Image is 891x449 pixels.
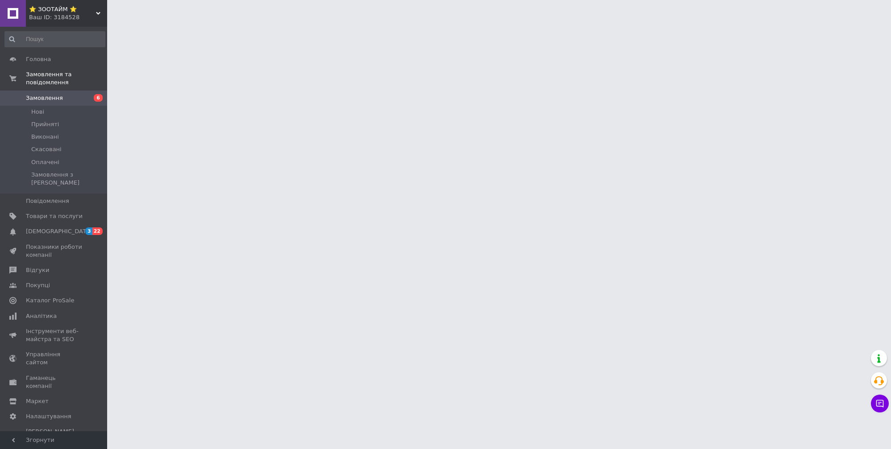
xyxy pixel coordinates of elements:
[26,312,57,320] span: Аналітика
[31,108,44,116] span: Нові
[29,5,96,13] span: ⭐ ЗООТАЙМ ⭐
[26,266,49,274] span: Відгуки
[31,171,104,187] span: Замовлення з [PERSON_NAME]
[31,145,62,153] span: Скасовані
[871,395,889,412] button: Чат з покупцем
[85,227,92,235] span: 3
[26,297,74,305] span: Каталог ProSale
[94,94,103,102] span: 6
[92,227,103,235] span: 22
[31,158,59,166] span: Оплачені
[26,227,92,235] span: [DEMOGRAPHIC_DATA]
[26,197,69,205] span: Повідомлення
[31,133,59,141] span: Виконані
[31,120,59,128] span: Прийняті
[26,243,83,259] span: Показники роботи компанії
[26,55,51,63] span: Головна
[26,281,50,289] span: Покупці
[26,327,83,343] span: Інструменти веб-майстра та SEO
[26,397,49,405] span: Маркет
[26,70,107,87] span: Замовлення та повідомлення
[29,13,107,21] div: Ваш ID: 3184528
[26,412,71,420] span: Налаштування
[26,374,83,390] span: Гаманець компанії
[4,31,105,47] input: Пошук
[26,94,63,102] span: Замовлення
[26,212,83,220] span: Товари та послуги
[26,350,83,367] span: Управління сайтом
